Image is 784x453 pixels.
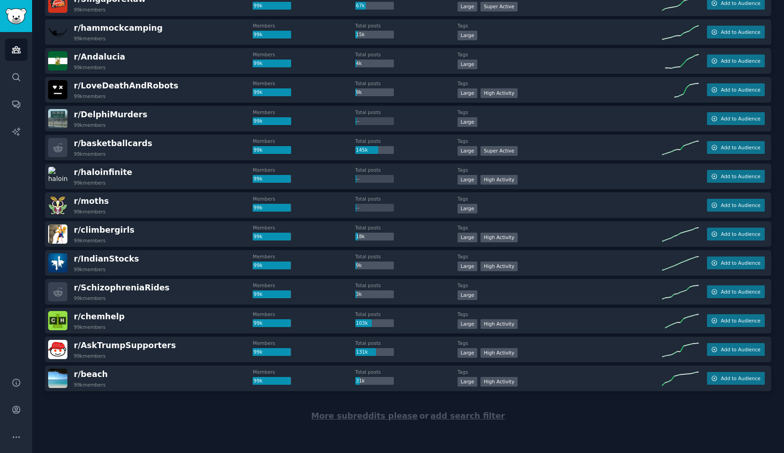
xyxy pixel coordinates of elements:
[253,60,291,68] div: 99k
[74,266,105,273] div: 99k members
[458,51,662,58] dt: Tags
[253,369,355,375] dt: Members
[74,139,152,148] span: r/ basketballcards
[707,26,765,38] button: Add to Audience
[355,2,394,10] div: 67k
[48,340,67,359] img: AskTrumpSupporters
[74,237,105,244] div: 99k members
[480,377,518,387] div: High Activity
[707,141,765,154] button: Add to Audience
[253,80,355,87] dt: Members
[253,2,291,10] div: 99k
[48,196,67,215] img: moths
[74,341,176,350] span: r/ AskTrumpSupporters
[355,22,458,29] dt: Total posts
[355,262,394,270] div: 9k
[721,115,760,122] span: Add to Audience
[458,340,662,346] dt: Tags
[48,51,67,71] img: Andalucia
[721,317,760,324] span: Add to Audience
[253,51,355,58] dt: Members
[253,175,291,183] div: 99k
[707,285,765,298] button: Add to Audience
[253,290,291,299] div: 99k
[6,8,27,24] img: GummySearch logo
[355,340,458,346] dt: Total posts
[74,295,105,301] div: 99k members
[707,314,765,327] button: Add to Audience
[707,112,765,125] button: Add to Audience
[721,87,760,93] span: Add to Audience
[48,224,67,244] img: climbergirls
[74,35,105,42] div: 99k members
[480,88,518,98] div: High Activity
[74,225,134,235] span: r/ climbergirls
[74,312,125,321] span: r/ chemhelp
[253,233,291,241] div: 99k
[253,348,291,356] div: 99k
[721,260,760,266] span: Add to Audience
[458,369,662,375] dt: Tags
[480,146,518,156] div: Super Active
[355,80,458,87] dt: Total posts
[458,311,662,317] dt: Tags
[458,233,478,242] div: Large
[721,29,760,35] span: Add to Audience
[355,146,394,154] div: 145k
[355,377,394,385] div: 31k
[458,109,662,115] dt: Tags
[253,196,355,202] dt: Members
[74,168,132,177] span: r/ haloinfinite
[74,254,139,263] span: r/ IndianStocks
[74,382,105,388] div: 99k members
[458,80,662,87] dt: Tags
[253,253,355,260] dt: Members
[48,109,67,128] img: DelphiMurders
[458,282,662,289] dt: Tags
[707,257,765,269] button: Add to Audience
[721,202,760,208] span: Add to Audience
[458,262,478,271] div: Large
[48,369,67,388] img: beach
[458,253,662,260] dt: Tags
[253,22,355,29] dt: Members
[721,289,760,295] span: Add to Audience
[721,173,760,180] span: Add to Audience
[458,2,478,11] div: Large
[458,88,478,98] div: Large
[480,262,518,271] div: High Activity
[74,6,105,13] div: 99k members
[355,196,458,202] dt: Total posts
[721,58,760,64] span: Add to Audience
[480,319,518,329] div: High Activity
[355,224,458,231] dt: Total posts
[458,138,662,144] dt: Tags
[74,180,105,186] div: 99k members
[253,138,355,144] dt: Members
[253,109,355,115] dt: Members
[458,319,478,329] div: Large
[355,233,394,241] div: 18k
[458,224,662,231] dt: Tags
[707,170,765,183] button: Add to Audience
[721,231,760,237] span: Add to Audience
[458,348,478,358] div: Large
[480,348,518,358] div: High Activity
[355,138,458,144] dt: Total posts
[707,343,765,356] button: Add to Audience
[48,311,67,330] img: chemhelp
[431,411,505,420] span: add search filter
[253,88,291,97] div: 99k
[355,253,458,260] dt: Total posts
[355,311,458,317] dt: Total posts
[74,324,105,330] div: 99k members
[253,204,291,212] div: 99k
[721,375,760,382] span: Add to Audience
[458,31,478,40] div: Large
[74,64,105,71] div: 99k members
[311,411,418,420] span: More subreddits please
[458,22,662,29] dt: Tags
[355,31,394,39] div: 15k
[480,233,518,242] div: High Activity
[74,196,109,206] span: r/ moths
